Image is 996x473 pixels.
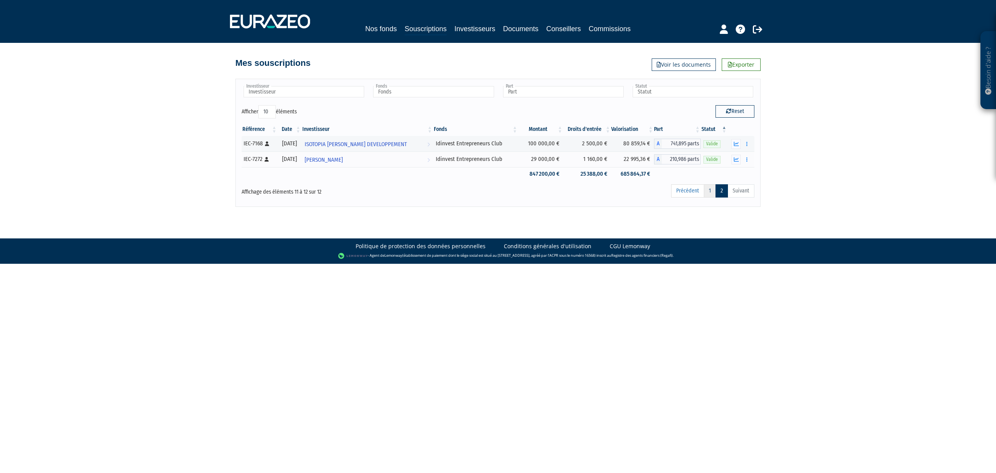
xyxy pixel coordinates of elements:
[518,167,563,181] td: 847 200,00 €
[715,105,754,118] button: Reset
[302,136,433,152] a: ISOTOPIA [PERSON_NAME] DEVELOPPEMENT
[654,139,701,149] div: A - Idinvest Entrepreneurs Club
[652,58,716,71] a: Voir les documents
[563,167,611,181] td: 25 388,00 €
[277,123,302,136] th: Date: activer pour trier la colonne par ordre croissant
[654,139,662,149] span: A
[405,23,447,35] a: Souscriptions
[703,140,721,148] span: Valide
[258,105,276,118] select: Afficheréléments
[305,153,343,167] span: [PERSON_NAME]
[384,253,402,258] a: Lemonway
[302,152,433,167] a: [PERSON_NAME]
[338,252,368,260] img: logo-lemonway.png
[662,139,701,149] span: 741,895 parts
[611,152,654,167] td: 22 995,36 €
[265,157,269,162] i: [Français] Personne physique
[244,155,275,163] div: IEC-7272
[504,242,591,250] a: Conditions générales d'utilisation
[611,253,673,258] a: Registre des agents financiers (Regafi)
[8,252,988,260] div: - Agent de (établissement de paiement dont le siège social est situé au [STREET_ADDRESS], agréé p...
[280,155,299,163] div: [DATE]
[984,35,993,106] p: Besoin d'aide ?
[563,123,611,136] th: Droits d'entrée: activer pour trier la colonne par ordre croissant
[356,242,486,250] a: Politique de protection des données personnelles
[546,23,581,34] a: Conseillers
[244,139,275,148] div: IEC-7168
[701,123,728,136] th: Statut : activer pour trier la colonne par ordre d&eacute;croissant
[704,184,716,198] a: 1
[454,23,495,34] a: Investisseurs
[365,23,397,34] a: Nos fonds
[563,136,611,152] td: 2 500,00 €
[563,152,611,167] td: 1 160,00 €
[654,154,701,164] div: A - Idinvest Entrepreneurs Club
[427,137,430,152] i: Voir l'investisseur
[242,184,449,196] div: Affichage des éléments 11 à 12 sur 12
[722,58,761,71] a: Exporter
[703,156,721,163] span: Valide
[671,184,704,198] a: Précédent
[611,167,654,181] td: 685 864,37 €
[610,242,650,250] a: CGU Lemonway
[436,139,516,148] div: Idinvest Entrepreneurs Club
[518,152,563,167] td: 29 000,00 €
[654,154,662,164] span: A
[611,123,654,136] th: Valorisation: activer pour trier la colonne par ordre croissant
[235,58,310,68] h4: Mes souscriptions
[305,137,407,152] span: ISOTOPIA [PERSON_NAME] DEVELOPPEMENT
[611,136,654,152] td: 80 859,14 €
[427,153,430,167] i: Voir l'investisseur
[589,23,631,34] a: Commissions
[242,105,297,118] label: Afficher éléments
[433,123,518,136] th: Fonds: activer pour trier la colonne par ordre croissant
[518,136,563,152] td: 100 000,00 €
[662,154,701,164] span: 210,986 parts
[715,184,728,198] a: 2
[654,123,701,136] th: Part: activer pour trier la colonne par ordre croissant
[280,139,299,148] div: [DATE]
[265,141,269,146] i: [Français] Personne physique
[518,123,563,136] th: Montant: activer pour trier la colonne par ordre croissant
[242,123,277,136] th: Référence : activer pour trier la colonne par ordre croissant
[436,155,516,163] div: Idinvest Entrepreneurs Club
[302,123,433,136] th: Investisseur: activer pour trier la colonne par ordre croissant
[503,23,538,34] a: Documents
[230,14,310,28] img: 1732889491-logotype_eurazeo_blanc_rvb.png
